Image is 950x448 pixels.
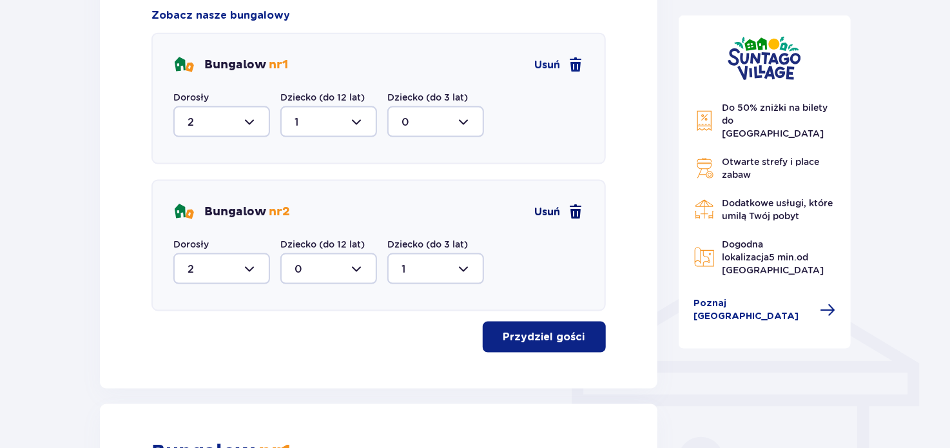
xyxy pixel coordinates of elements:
[728,36,801,81] img: Suntago Village
[387,238,468,251] label: Dziecko (do 3 lat)
[204,204,290,220] p: Bungalow
[722,198,833,221] span: Dodatkowe usługi, które umilą Twój pobyt
[387,91,468,104] label: Dziecko (do 3 lat)
[535,57,584,73] a: Usuń
[269,204,290,219] span: nr 2
[204,57,288,73] p: Bungalow
[173,55,194,75] img: bungalows Icon
[694,297,813,323] span: Poznaj [GEOGRAPHIC_DATA]
[280,91,365,104] label: Dziecko (do 12 lat)
[535,204,584,220] a: Usuń
[483,322,606,353] button: Przydziel gości
[694,247,715,268] img: Map Icon
[173,91,209,104] label: Dorosły
[173,202,194,222] img: bungalows Icon
[694,158,715,179] img: Grill Icon
[694,110,715,131] img: Discount Icon
[280,238,365,251] label: Dziecko (do 12 lat)
[173,238,209,251] label: Dorosły
[722,157,820,180] span: Otwarte strefy i place zabaw
[151,8,290,23] a: Zobacz nasze bungalowy
[770,252,797,262] span: 5 min.
[535,205,561,219] span: Usuń
[503,330,585,344] p: Przydziel gości
[694,199,715,220] img: Restaurant Icon
[535,58,561,72] span: Usuń
[269,57,288,72] span: nr 1
[694,297,836,323] a: Poznaj [GEOGRAPHIC_DATA]
[722,239,824,275] span: Dogodna lokalizacja od [GEOGRAPHIC_DATA]
[722,102,828,139] span: Do 50% zniżki na bilety do [GEOGRAPHIC_DATA]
